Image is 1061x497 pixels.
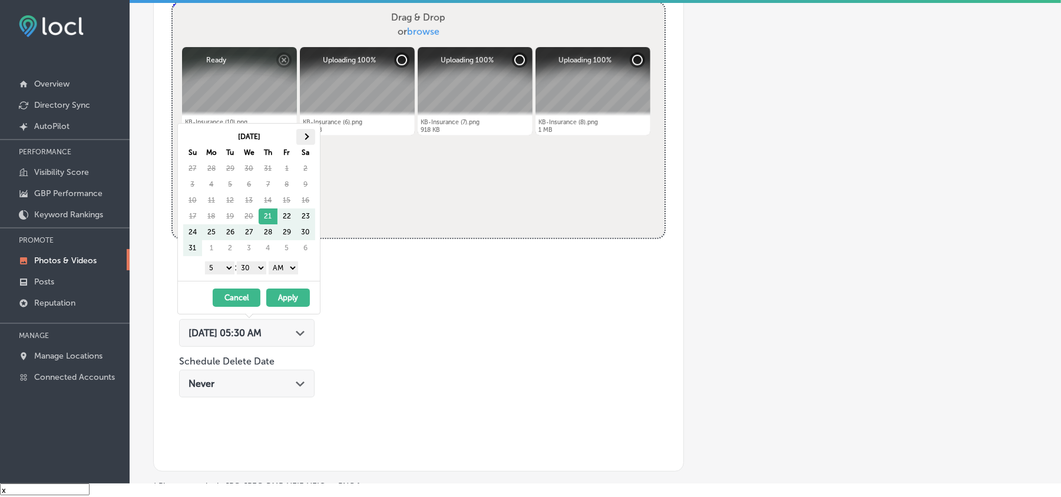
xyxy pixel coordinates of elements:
[34,298,75,308] p: Reputation
[183,208,202,224] td: 17
[19,15,84,37] img: fda3e92497d09a02dc62c9cd864e3231.png
[34,121,70,131] p: AutoPilot
[221,145,240,161] th: Tu
[183,145,202,161] th: Su
[296,224,315,240] td: 30
[386,6,450,44] label: Drag & Drop or
[296,193,315,208] td: 16
[296,240,315,256] td: 6
[202,145,221,161] th: Mo
[183,177,202,193] td: 3
[296,145,315,161] th: Sa
[34,79,70,89] p: Overview
[296,208,315,224] td: 23
[202,177,221,193] td: 4
[240,145,259,161] th: We
[34,351,103,361] p: Manage Locations
[277,161,296,177] td: 1
[202,193,221,208] td: 11
[240,208,259,224] td: 20
[277,145,296,161] th: Fr
[259,161,277,177] td: 31
[240,224,259,240] td: 27
[34,277,54,287] p: Posts
[183,259,320,276] div: :
[183,224,202,240] td: 24
[296,161,315,177] td: 2
[259,193,277,208] td: 14
[277,208,296,224] td: 22
[277,240,296,256] td: 5
[259,177,277,193] td: 7
[202,224,221,240] td: 25
[221,224,240,240] td: 26
[202,240,221,256] td: 1
[296,177,315,193] td: 9
[407,26,439,37] span: browse
[34,256,97,266] p: Photos & Videos
[34,210,103,220] p: Keyword Rankings
[240,240,259,256] td: 3
[183,161,202,177] td: 27
[259,145,277,161] th: Th
[34,100,90,110] p: Directory Sync
[179,356,275,367] label: Schedule Delete Date
[202,129,296,145] th: [DATE]
[202,208,221,224] td: 18
[221,240,240,256] td: 2
[259,208,277,224] td: 21
[277,193,296,208] td: 15
[240,177,259,193] td: 6
[277,224,296,240] td: 29
[189,327,262,339] span: [DATE] 05:30 AM
[221,177,240,193] td: 5
[240,193,259,208] td: 13
[34,167,89,177] p: Visibility Score
[259,224,277,240] td: 28
[221,193,240,208] td: 12
[183,193,202,208] td: 10
[277,177,296,193] td: 8
[240,161,259,177] td: 30
[34,372,115,382] p: Connected Accounts
[221,161,240,177] td: 29
[183,240,202,256] td: 31
[202,161,221,177] td: 28
[266,289,310,307] button: Apply
[189,378,214,389] span: Never
[221,208,240,224] td: 19
[259,240,277,256] td: 4
[213,289,260,307] button: Cancel
[34,188,103,198] p: GBP Performance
